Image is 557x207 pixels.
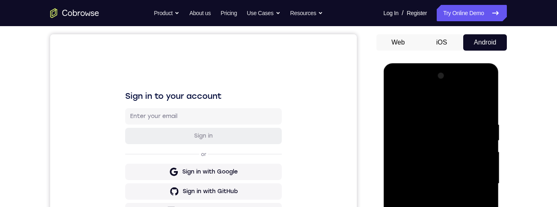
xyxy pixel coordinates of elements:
[149,117,158,123] p: or
[75,93,232,110] button: Sign in
[130,192,190,200] div: Sign in with Zendesk
[402,8,403,18] span: /
[437,5,507,21] a: Try Online Demo
[75,56,232,67] h1: Sign in to your account
[50,8,99,18] a: Go to the home page
[463,34,507,51] button: Android
[247,5,280,21] button: Use Cases
[75,169,232,185] button: Sign in with Intercom
[75,129,232,146] button: Sign in with Google
[290,5,323,21] button: Resources
[154,5,180,21] button: Product
[407,5,427,21] a: Register
[189,5,210,21] a: About us
[132,134,188,142] div: Sign in with Google
[376,34,420,51] button: Web
[133,153,188,161] div: Sign in with GitHub
[221,5,237,21] a: Pricing
[75,188,232,205] button: Sign in with Zendesk
[383,5,398,21] a: Log In
[420,34,464,51] button: iOS
[75,149,232,165] button: Sign in with GitHub
[129,173,191,181] div: Sign in with Intercom
[80,78,227,86] input: Enter your email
